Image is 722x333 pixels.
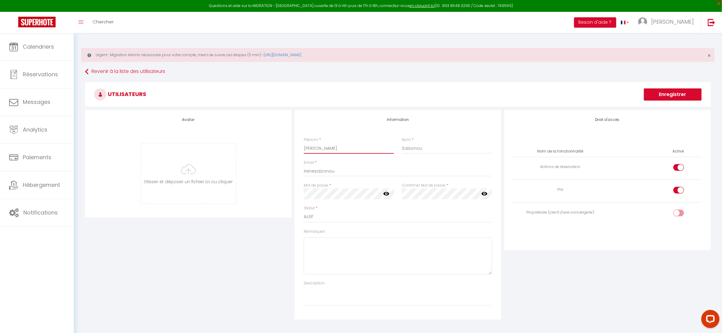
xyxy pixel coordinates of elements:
span: [PERSON_NAME] [651,18,694,26]
label: Email [304,160,314,166]
h4: Droit d'accès [513,118,702,122]
label: Description [304,280,325,286]
div: Propriétaire (client d'une conciergerie) [516,210,605,215]
iframe: LiveChat chat widget [696,307,722,333]
div: Urgent : Migration Airbnb nécessaire pour votre compte, merci de suivre ces étapes (5 min) - [81,48,715,62]
label: Remarques [304,229,325,235]
label: Nom [402,137,411,143]
h3: Utilisateurs [85,82,711,107]
img: ... [638,17,647,26]
span: Chercher [93,19,114,25]
span: Messages [23,98,50,106]
label: Confirmer Mot de passe [402,183,446,188]
a: en cliquant ici [409,3,435,8]
label: Mot de passe [304,183,328,188]
h4: Avatar [94,118,282,122]
span: Analytics [23,126,47,133]
h4: Information [304,118,492,122]
span: Hébergement [23,181,60,189]
label: Statut [304,205,315,211]
label: Prénom [304,137,318,143]
span: × [707,52,711,59]
div: Prix [516,187,605,193]
a: Chercher [88,12,118,33]
th: Nom de la fonctionnalité [513,146,607,157]
span: Calendriers [23,43,54,50]
th: Activé [670,146,686,157]
span: Notifications [23,209,58,216]
img: logout [708,19,715,26]
span: Paiements [23,153,51,161]
img: Super Booking [18,17,56,27]
a: [URL][DOMAIN_NAME] [264,52,301,57]
a: Revenir à la liste des utilisateurs [85,66,711,77]
button: Besoin d'aide ? [574,17,616,28]
div: Actions de réservation [516,164,605,170]
span: Réservations [23,70,58,78]
button: Enregistrer [644,88,702,101]
button: Close [707,53,711,58]
a: ... [PERSON_NAME] [634,12,701,33]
